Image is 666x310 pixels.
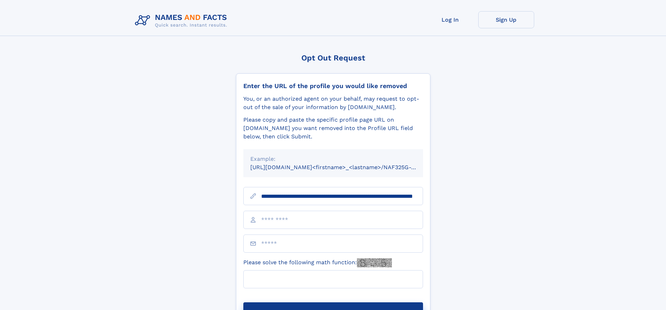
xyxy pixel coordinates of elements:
a: Log In [422,11,478,28]
div: Enter the URL of the profile you would like removed [243,82,423,90]
label: Please solve the following math function: [243,258,392,267]
div: Example: [250,155,416,163]
div: You, or an authorized agent on your behalf, may request to opt-out of the sale of your informatio... [243,95,423,111]
a: Sign Up [478,11,534,28]
img: Logo Names and Facts [132,11,233,30]
div: Please copy and paste the specific profile page URL on [DOMAIN_NAME] you want removed into the Pr... [243,116,423,141]
div: Opt Out Request [236,53,430,62]
small: [URL][DOMAIN_NAME]<firstname>_<lastname>/NAF325G-xxxxxxxx [250,164,436,171]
